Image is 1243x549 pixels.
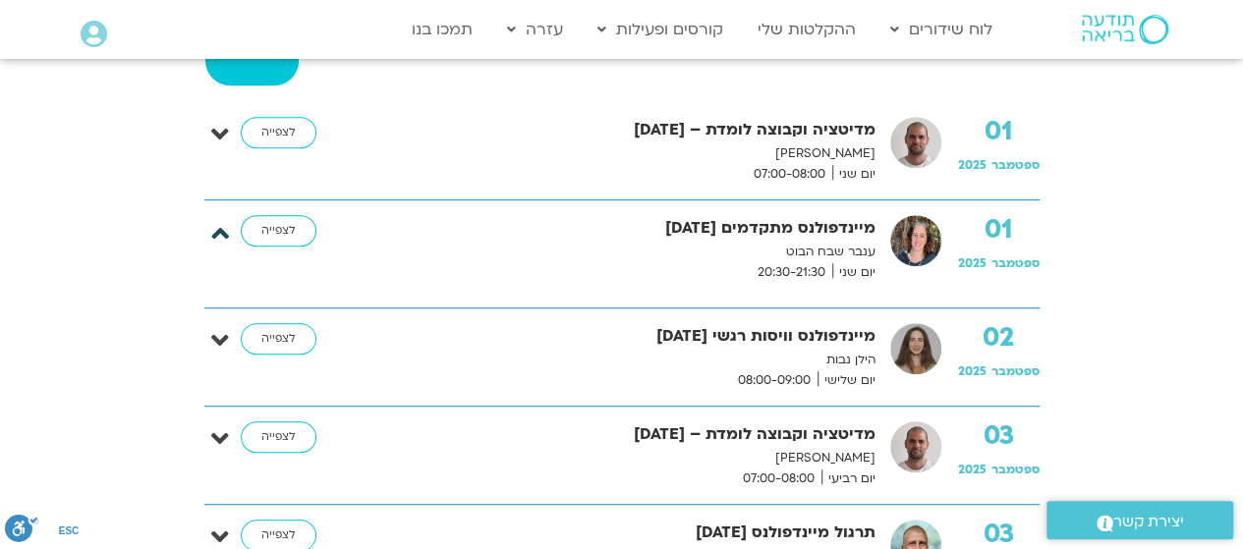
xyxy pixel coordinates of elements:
a: קורסים ופעילות [588,11,733,48]
span: ספטמבר [991,157,1040,173]
span: ספטמבר [991,462,1040,477]
span: 07:00-08:00 [747,164,832,185]
a: יצירת קשר [1046,501,1233,539]
a: לוח שידורים [880,11,1002,48]
span: ספטמבר [991,363,1040,379]
span: 2025 [958,255,987,271]
strong: 03 [958,421,1040,451]
span: ספטמבר [991,255,1040,271]
strong: מיינדפולנס מתקדמים [DATE] [360,215,876,242]
span: 2025 [958,462,987,477]
span: 20:30-21:30 [751,262,832,283]
p: ענבר שבח הבוט [360,242,876,262]
p: הילן נבות [360,350,876,370]
a: לצפייה [241,323,316,355]
a: לצפייה [241,117,316,148]
a: לצפייה [241,421,316,453]
strong: מדיטציה וקבוצה לומדת – [DATE] [360,117,876,143]
strong: 02 [958,323,1040,353]
strong: 01 [958,215,1040,245]
span: 2025 [958,157,987,173]
a: עזרה [497,11,573,48]
span: יום שני [832,164,876,185]
span: 2025 [958,363,987,379]
strong: תרגול מיינדפולנס [DATE] [360,520,876,546]
img: תודעה בריאה [1082,15,1168,44]
p: [PERSON_NAME] [360,448,876,468]
span: יום רביעי [821,468,876,489]
span: יום שני [832,262,876,283]
strong: 03 [958,520,1040,549]
strong: מדיטציה וקבוצה לומדת – [DATE] [360,421,876,448]
strong: 01 [958,117,1040,146]
span: 07:00-08:00 [736,468,821,489]
span: יום שלישי [818,370,876,391]
span: יצירת קשר [1113,509,1184,535]
a: תמכו בנו [402,11,482,48]
p: [PERSON_NAME] [360,143,876,164]
a: ההקלטות שלי [748,11,866,48]
strong: מיינדפולנס וויסות רגשי [DATE] [360,323,876,350]
span: 08:00-09:00 [731,370,818,391]
a: לצפייה [241,215,316,247]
